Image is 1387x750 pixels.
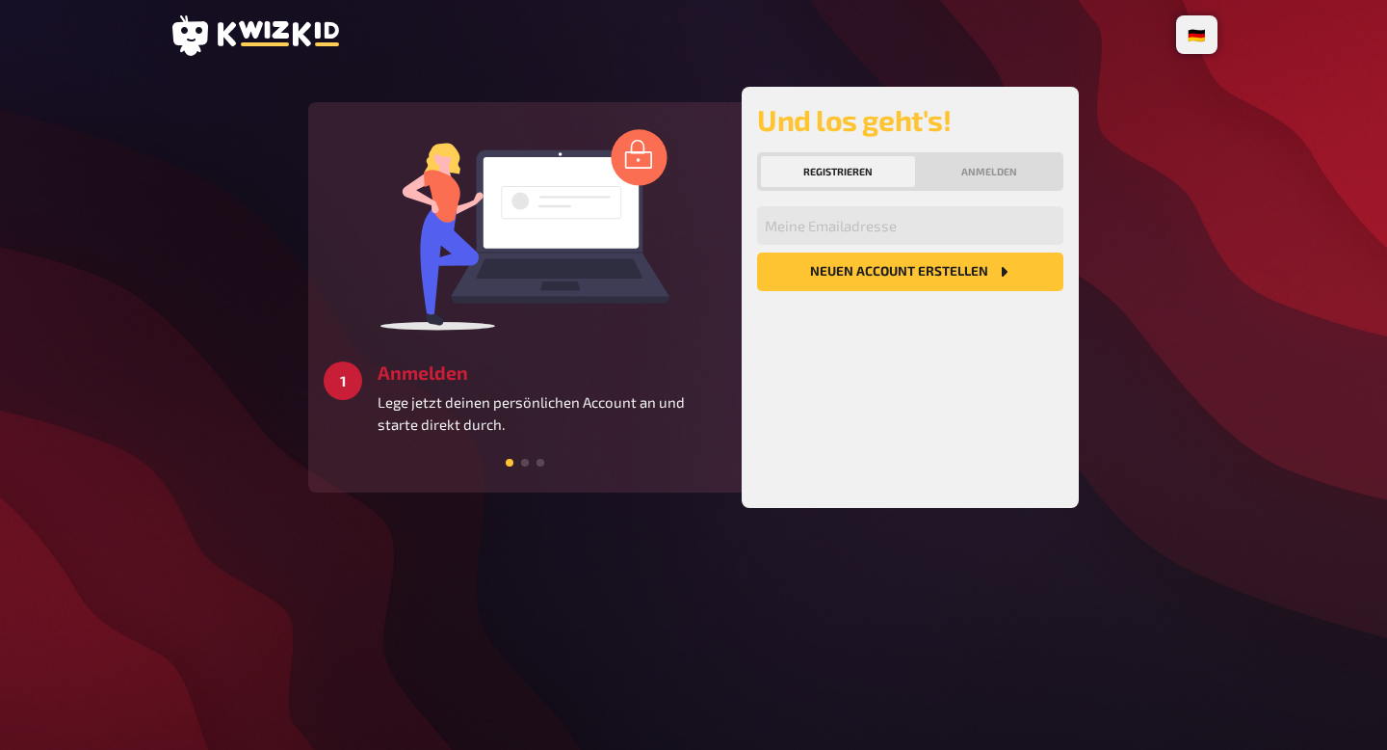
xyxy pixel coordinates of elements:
[378,362,726,384] h3: Anmelden
[324,362,362,400] div: 1
[757,253,1063,291] button: Neuen Account Erstellen
[1180,19,1214,50] li: 🇩🇪
[757,102,1063,137] h2: Und los geht's!
[919,156,1060,187] button: Anmelden
[378,391,726,435] p: Lege jetzt deinen persönlichen Account an und starte direkt durch.
[757,206,1063,245] input: Meine Emailadresse
[761,156,915,187] button: Registrieren
[380,128,669,331] img: log in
